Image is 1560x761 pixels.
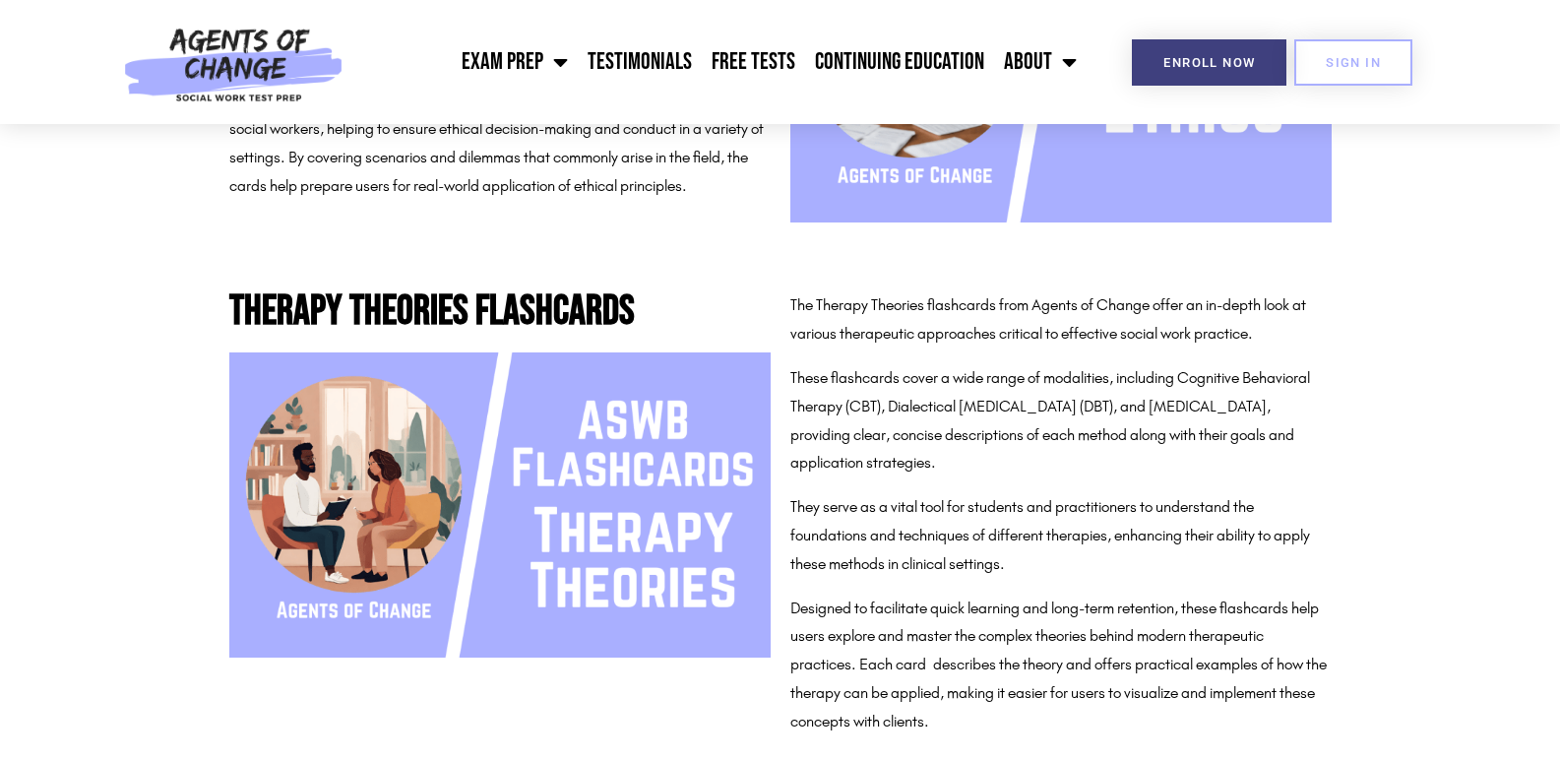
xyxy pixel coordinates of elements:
a: Continuing Education [805,37,994,87]
p: These flashcards cover a wide range of modalities, including Cognitive Behavioral Therapy (CBT), ... [790,364,1332,477]
a: Free Tests [702,37,805,87]
a: SIGN IN [1294,39,1412,86]
span: SIGN IN [1326,56,1381,69]
a: About [994,37,1087,87]
h2: Therapy Theories Flashcards [229,291,771,333]
p: The Therapy Theories flashcards from Agents of Change offer an in-depth look at various therapeut... [790,291,1332,349]
p: These flashcards serve as an important resource for both students and practicing social workers, ... [229,88,771,201]
p: They serve as a vital tool for students and practitioners to understand the foundations and techn... [790,493,1332,578]
a: Exam Prep [452,37,578,87]
p: Designed to facilitate quick learning and long-term retention, these flashcards help users explor... [790,595,1332,736]
nav: Menu [353,37,1087,87]
span: Enroll Now [1163,56,1255,69]
a: Enroll Now [1132,39,1286,86]
a: Testimonials [578,37,702,87]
